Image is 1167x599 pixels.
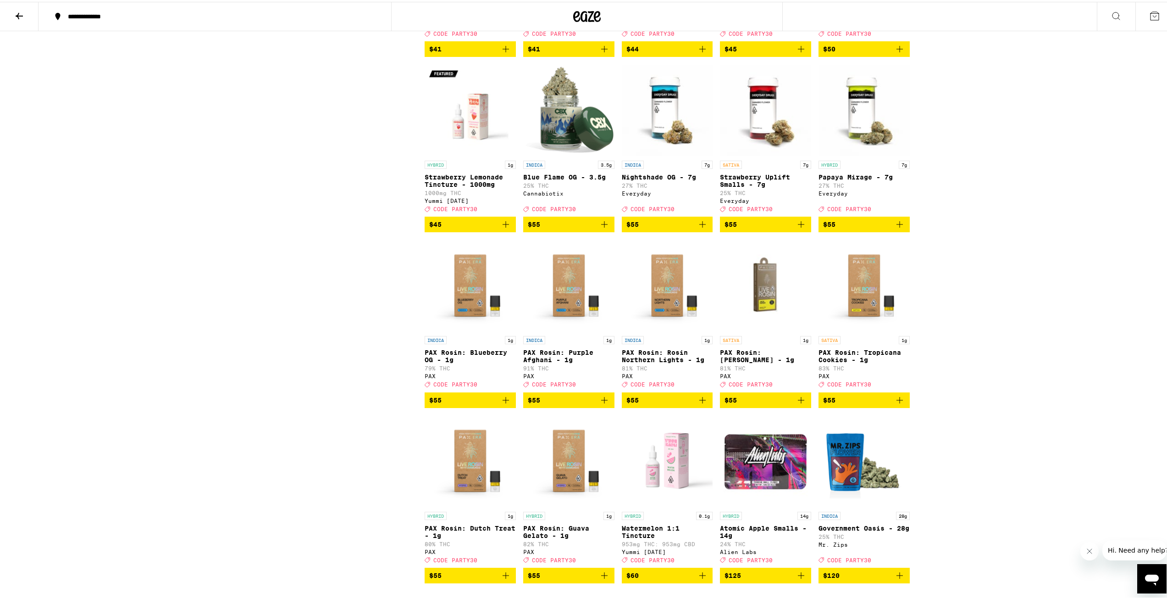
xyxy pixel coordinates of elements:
p: 83% THC [819,364,910,369]
span: $41 [429,44,442,51]
p: 14g [797,510,811,518]
span: $41 [528,44,540,51]
span: $45 [725,44,737,51]
img: Yummi Karma - Watermelon 1:1 Tincture [622,414,713,505]
iframe: Message from company [1102,538,1167,559]
img: Everyday - Strawberry Uplift Smalls - 7g [720,62,811,154]
span: $55 [725,395,737,402]
button: Add to bag [622,215,713,230]
p: SATIVA [720,334,742,342]
span: CODE PARTY30 [729,29,773,35]
span: $55 [528,570,540,577]
p: 1g [505,334,516,342]
button: Add to bag [523,39,614,55]
span: CODE PARTY30 [631,29,675,35]
p: SATIVA [720,159,742,167]
p: 91% THC [523,364,614,369]
p: 0.1g [696,510,713,518]
span: $55 [823,219,835,226]
p: PAX Rosin: Purple Afghani - 1g [523,347,614,362]
span: CODE PARTY30 [631,380,675,386]
a: Open page for PAX Rosin: Rosin Northern Lights - 1g from PAX [622,238,713,390]
img: Everyday - Nightshade OG - 7g [622,62,713,154]
p: HYBRID [425,510,447,518]
p: 1g [505,159,516,167]
p: 953mg THC: 953mg CBD [622,539,713,545]
div: Cannabiotix [523,189,614,195]
span: $120 [823,570,840,577]
span: $55 [528,219,540,226]
span: CODE PARTY30 [827,204,871,210]
span: $44 [626,44,639,51]
p: Papaya Mirage - 7g [819,172,910,179]
p: 28g [896,510,910,518]
p: Watermelon 1:1 Tincture [622,523,713,537]
p: 81% THC [720,364,811,369]
div: PAX [425,547,516,553]
div: PAX [523,547,614,553]
p: INDICA [622,159,644,167]
button: Add to bag [819,215,910,230]
p: 7g [800,159,811,167]
button: Add to bag [720,391,811,406]
img: PAX - PAX Rosin: Purple Afghani - 1g [523,238,614,330]
a: Open page for Government Oasis - 28g from Mr. Zips [819,414,910,566]
span: $55 [823,395,835,402]
a: Open page for PAX Rosin: Guava Gelato - 1g from PAX [523,414,614,566]
p: 7g [899,159,910,167]
span: $50 [823,44,835,51]
button: Add to bag [819,391,910,406]
p: Nightshade OG - 7g [622,172,713,179]
span: CODE PARTY30 [433,29,477,35]
p: 1g [603,510,614,518]
span: $60 [626,570,639,577]
p: HYBRID [523,510,545,518]
img: Cannabiotix - Blue Flame OG - 3.5g [523,62,614,154]
p: HYBRID [819,159,841,167]
p: 1g [800,334,811,342]
p: 1g [899,334,910,342]
span: Hi. Need any help? [6,6,66,14]
p: HYBRID [425,159,447,167]
p: INDICA [425,334,447,342]
p: PAX Rosin: [PERSON_NAME] - 1g [720,347,811,362]
img: PAX - PAX Rosin: Tropicana Cookies - 1g [819,238,910,330]
p: 1g [603,334,614,342]
p: HYBRID [622,510,644,518]
iframe: Button to launch messaging window [1137,562,1167,592]
span: CODE PARTY30 [433,380,477,386]
p: 7g [702,159,713,167]
p: Government Oasis - 28g [819,523,910,530]
div: Alien Labs [720,547,811,553]
div: Yummi [DATE] [425,196,516,202]
span: $55 [528,395,540,402]
button: Add to bag [819,39,910,55]
span: CODE PARTY30 [532,380,576,386]
img: PAX - PAX Rosin: Guava Gelato - 1g [523,414,614,505]
span: CODE PARTY30 [631,555,675,561]
span: CODE PARTY30 [827,29,871,35]
a: Open page for Nightshade OG - 7g from Everyday [622,62,713,215]
img: Mr. Zips - Government Oasis - 28g [819,414,910,505]
span: CODE PARTY30 [827,380,871,386]
a: Open page for Papaya Mirage - 7g from Everyday [819,62,910,215]
p: 1g [505,510,516,518]
p: 1000mg THC [425,188,516,194]
button: Add to bag [720,566,811,582]
a: Open page for PAX Rosin: Jack Herer - 1g from PAX [720,238,811,390]
span: $55 [429,570,442,577]
div: Yummi [DATE] [622,547,713,553]
a: Open page for Atomic Apple Smalls - 14g from Alien Labs [720,414,811,566]
p: 27% THC [622,181,713,187]
span: CODE PARTY30 [827,555,871,561]
button: Add to bag [425,39,516,55]
span: CODE PARTY30 [729,555,773,561]
span: CODE PARTY30 [532,29,576,35]
p: INDICA [523,334,545,342]
a: Open page for PAX Rosin: Blueberry OG - 1g from PAX [425,238,516,390]
p: 25% THC [819,532,910,538]
iframe: Close message [1080,540,1099,559]
span: CODE PARTY30 [532,204,576,210]
div: Everyday [819,189,910,195]
p: 25% THC [720,188,811,194]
